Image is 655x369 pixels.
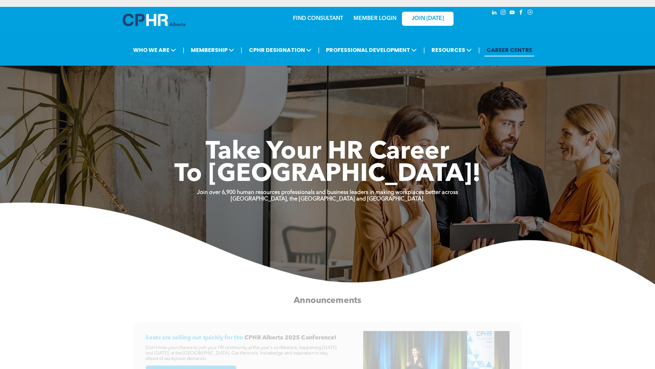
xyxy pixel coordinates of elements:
a: FIND CONSULTANT [293,16,343,21]
span: To [GEOGRAPHIC_DATA]! [174,162,481,187]
strong: Join over 6,900 human resources professionals and business leaders in making workplaces better ac... [197,190,458,195]
li: | [241,43,242,57]
li: | [478,43,480,57]
span: PROFESSIONAL DEVELOPMENT [324,44,419,56]
a: facebook [517,9,525,18]
a: MEMBER LOGIN [353,16,396,21]
a: CAREER CENTRE [484,44,534,56]
a: linkedin [491,9,498,18]
a: JOIN [DATE] [402,12,454,26]
strong: [GEOGRAPHIC_DATA], the [GEOGRAPHIC_DATA] and [GEOGRAPHIC_DATA]. [231,196,425,202]
span: Don't miss your chance to join your HR community at this year's conference, happening [DATE] and ... [145,346,336,361]
a: Social network [526,9,534,18]
span: CPHR DESIGNATION [247,44,314,56]
span: WHO WE ARE [131,44,178,56]
li: | [423,43,425,57]
span: MEMBERSHIP [189,44,236,56]
span: JOIN [DATE] [412,15,444,22]
img: A blue and white logo for cp alberta [123,14,185,26]
span: Take Your HR Career [206,140,449,165]
a: instagram [500,9,507,18]
li: | [318,43,320,57]
span: CPHR Alberta 2025 Conference! [244,335,336,341]
li: | [183,43,184,57]
span: Seats are selling out quickly for the [145,335,243,341]
a: youtube [509,9,516,18]
span: Announcements [294,296,361,305]
span: RESOURCES [429,44,474,56]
